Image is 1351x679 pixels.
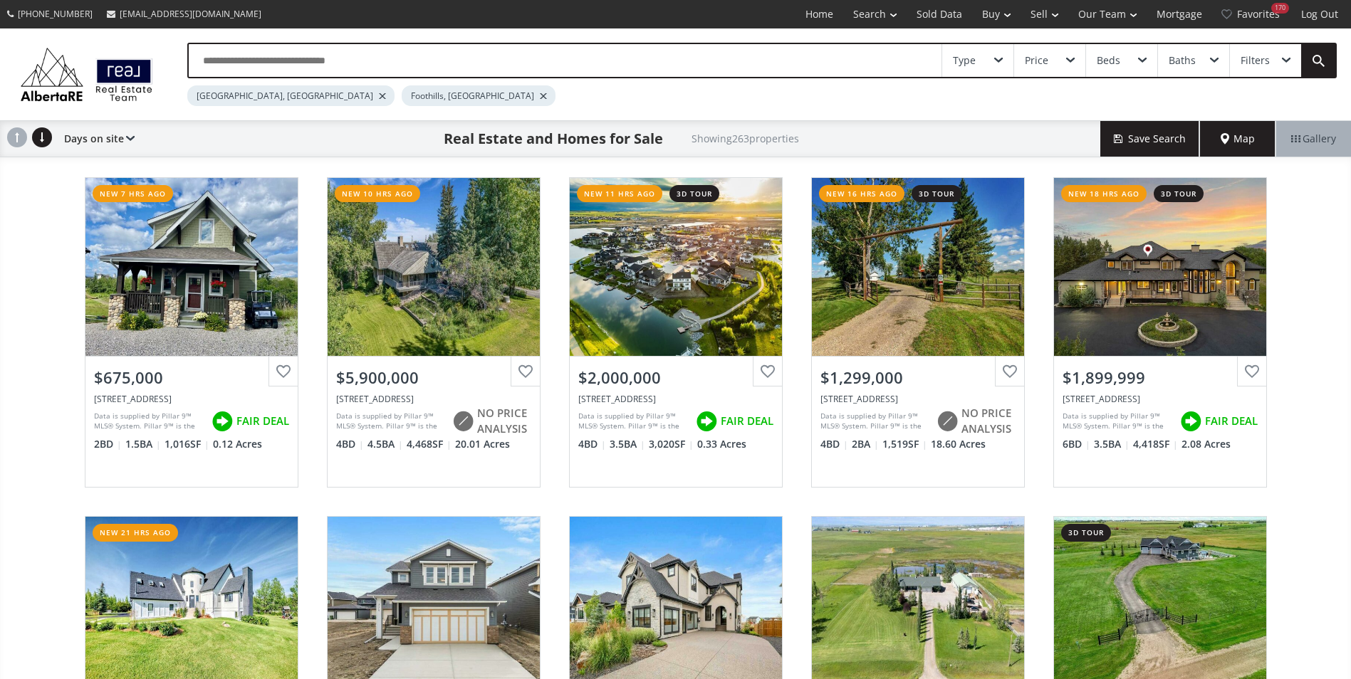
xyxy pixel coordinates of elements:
span: 0.12 Acres [213,437,262,451]
img: rating icon [449,407,477,436]
span: 6 BD [1063,437,1090,451]
div: Map [1200,121,1276,157]
span: 2 BD [94,437,122,451]
span: FAIR DEAL [1205,414,1258,428]
div: 249 Cottageclub Crescent, Rural Rocky View County, AB T4C1B1 [94,393,289,405]
div: $1,899,999 [1063,367,1258,389]
div: 262020 Poplar Hill Drive, Rural Rocky View County, AB T3R 1C7 [1063,393,1258,405]
span: 3.5 BA [1094,437,1130,451]
span: FAIR DEAL [236,414,289,428]
h2: Showing 263 properties [692,133,799,144]
div: [GEOGRAPHIC_DATA], [GEOGRAPHIC_DATA] [187,85,395,106]
span: 4,468 SF [407,437,452,451]
img: rating icon [208,407,236,436]
a: [EMAIL_ADDRESS][DOMAIN_NAME] [100,1,268,27]
div: Baths [1169,56,1196,65]
a: new 10 hrs ago$5,900,000[STREET_ADDRESS]Data is supplied by Pillar 9™ MLS® System. Pillar 9™ is t... [313,163,555,502]
span: 1,519 SF [882,437,927,451]
div: 255244 Range Road 282, Rural Rocky View County, AB T1Z0L8 [820,393,1016,405]
span: 1.5 BA [125,437,161,451]
div: Beds [1097,56,1120,65]
img: rating icon [692,407,721,436]
span: Map [1221,132,1255,146]
div: Days on site [57,121,135,157]
div: $675,000 [94,367,289,389]
div: $1,299,000 [820,367,1016,389]
span: 4,418 SF [1133,437,1178,451]
span: FAIR DEAL [721,414,773,428]
a: new 16 hrs ago3d tour$1,299,000[STREET_ADDRESS]Data is supplied by Pillar 9™ MLS® System. Pillar ... [797,163,1039,502]
div: Data is supplied by Pillar 9™ MLS® System. Pillar 9™ is the owner of the copyright in its MLS® Sy... [820,411,929,432]
div: 60 Pike Court, Rural Rocky View County, AB T3Z 0G5 [578,393,773,405]
span: 4 BD [820,437,848,451]
div: Price [1025,56,1048,65]
div: Data is supplied by Pillar 9™ MLS® System. Pillar 9™ is the owner of the copyright in its MLS® Sy... [578,411,689,432]
span: 4 BD [578,437,606,451]
span: 3,020 SF [649,437,694,451]
span: 2 BA [852,437,879,451]
img: rating icon [933,407,961,436]
span: 3.5 BA [610,437,645,451]
a: new 7 hrs ago$675,000[STREET_ADDRESS]Data is supplied by Pillar 9™ MLS® System. Pillar 9™ is the ... [71,163,313,502]
img: Logo [14,44,159,105]
span: 18.60 Acres [931,437,986,451]
span: 4.5 BA [367,437,403,451]
span: 20.01 Acres [455,437,510,451]
span: 2.08 Acres [1182,437,1231,451]
img: rating icon [1177,407,1205,436]
span: 0.33 Acres [697,437,746,451]
span: Gallery [1291,132,1336,146]
h1: Real Estate and Homes for Sale [444,129,663,149]
div: $2,000,000 [578,367,773,389]
span: 4 BD [336,437,364,451]
div: $5,900,000 [336,367,531,389]
span: NO PRICE ANALYSIS [477,406,531,436]
div: 170 [1271,3,1289,14]
span: 1,016 SF [165,437,209,451]
div: Gallery [1276,121,1351,157]
span: [PHONE_NUMBER] [18,8,93,20]
div: Type [953,56,976,65]
div: Data is supplied by Pillar 9™ MLS® System. Pillar 9™ is the owner of the copyright in its MLS® Sy... [1063,411,1173,432]
div: Data is supplied by Pillar 9™ MLS® System. Pillar 9™ is the owner of the copyright in its MLS® Sy... [336,411,445,432]
div: Data is supplied by Pillar 9™ MLS® System. Pillar 9™ is the owner of the copyright in its MLS® Sy... [94,411,204,432]
div: Foothills, [GEOGRAPHIC_DATA] [402,85,555,106]
span: [EMAIL_ADDRESS][DOMAIN_NAME] [120,8,261,20]
a: new 18 hrs ago3d tour$1,899,999[STREET_ADDRESS]Data is supplied by Pillar 9™ MLS® System. Pillar ... [1039,163,1281,502]
span: NO PRICE ANALYSIS [961,406,1016,436]
a: new 11 hrs ago3d tour$2,000,000[STREET_ADDRESS]Data is supplied by Pillar 9™ MLS® System. Pillar ... [555,163,797,502]
div: Filters [1241,56,1270,65]
button: Save Search [1100,121,1200,157]
div: 237 Escarpment Drive, Rural Rocky View County, AB T3Z3M8 [336,393,531,405]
